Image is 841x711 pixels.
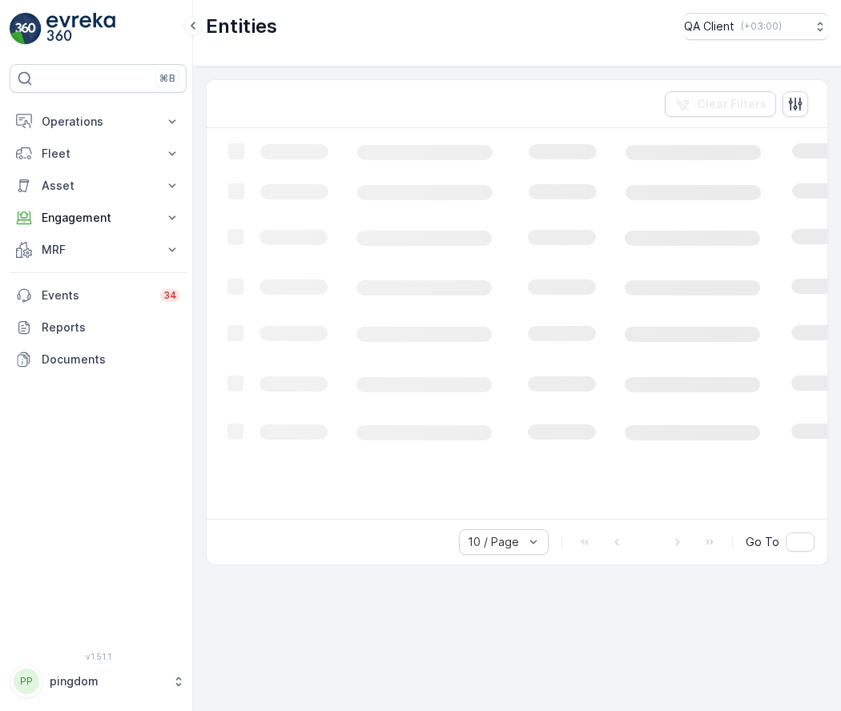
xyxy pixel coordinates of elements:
p: Documents [42,351,180,368]
p: Operations [42,114,155,130]
button: QA Client(+03:00) [684,13,828,40]
p: pingdom [50,673,164,689]
button: Engagement [10,202,187,234]
p: Engagement [42,210,155,226]
a: Reports [10,311,187,343]
img: logo [10,13,42,45]
p: MRF [42,242,155,258]
span: v 1.51.1 [10,652,187,661]
p: ( +03:00 ) [741,20,782,33]
span: Go To [746,534,779,550]
img: logo_light-DOdMpM7g.png [46,13,115,45]
button: Operations [10,106,187,138]
p: ⌘B [159,72,175,85]
p: Fleet [42,146,155,162]
button: MRF [10,234,187,266]
p: 34 [163,289,177,302]
a: Events34 [10,279,187,311]
p: QA Client [684,18,734,34]
p: Clear Filters [697,96,767,112]
a: Documents [10,343,187,376]
p: Entities [206,14,277,39]
p: Reports [42,319,180,335]
p: Events [42,287,151,303]
p: Asset [42,178,155,194]
button: Asset [10,170,187,202]
div: PP [14,669,39,694]
button: PPpingdom [10,665,187,698]
button: Clear Filters [665,91,776,117]
button: Fleet [10,138,187,170]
